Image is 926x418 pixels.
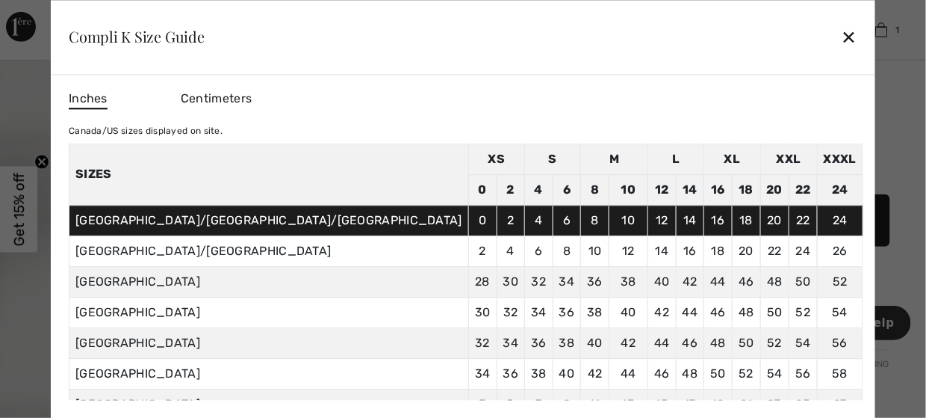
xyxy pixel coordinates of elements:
[817,266,863,297] td: 52
[581,205,609,236] td: 8
[497,236,525,266] td: 4
[676,297,704,328] td: 44
[69,90,108,109] span: Inches
[789,205,818,236] td: 22
[69,144,468,205] th: Sizes
[676,236,704,266] td: 16
[69,358,468,389] td: [GEOGRAPHIC_DATA]
[760,236,789,266] td: 22
[817,144,863,174] td: XXXL
[609,297,647,328] td: 40
[732,297,760,328] td: 48
[817,236,863,266] td: 26
[468,328,497,358] td: 32
[789,266,818,297] td: 50
[704,205,733,236] td: 16
[704,174,733,205] td: 16
[525,266,553,297] td: 32
[648,236,677,266] td: 14
[676,266,704,297] td: 42
[581,236,609,266] td: 10
[676,328,704,358] td: 46
[789,358,818,389] td: 56
[789,236,818,266] td: 24
[553,174,581,205] td: 6
[69,29,205,44] div: Compli K Size Guide
[34,10,64,24] span: Help
[497,358,525,389] td: 36
[581,266,609,297] td: 36
[732,328,760,358] td: 50
[581,328,609,358] td: 40
[69,266,468,297] td: [GEOGRAPHIC_DATA]
[497,174,525,205] td: 2
[525,358,553,389] td: 38
[609,266,647,297] td: 38
[609,236,647,266] td: 12
[789,297,818,328] td: 52
[732,205,760,236] td: 18
[760,328,789,358] td: 52
[648,297,677,328] td: 42
[704,358,733,389] td: 50
[609,174,647,205] td: 10
[69,124,863,138] div: Canada/US sizes displayed on site.
[732,236,760,266] td: 20
[760,144,817,174] td: XXL
[553,266,581,297] td: 34
[609,205,647,236] td: 10
[648,205,677,236] td: 12
[468,174,497,205] td: 0
[648,358,677,389] td: 46
[760,358,789,389] td: 54
[704,236,733,266] td: 18
[525,144,581,174] td: S
[648,174,677,205] td: 12
[553,297,581,328] td: 36
[468,358,497,389] td: 34
[553,328,581,358] td: 38
[732,266,760,297] td: 46
[789,328,818,358] td: 54
[497,205,525,236] td: 2
[609,328,647,358] td: 42
[648,328,677,358] td: 44
[581,297,609,328] td: 38
[760,266,789,297] td: 48
[676,205,704,236] td: 14
[704,144,760,174] td: XL
[497,266,525,297] td: 30
[525,174,553,205] td: 4
[609,358,647,389] td: 44
[760,297,789,328] td: 50
[704,328,733,358] td: 48
[468,236,497,266] td: 2
[497,328,525,358] td: 34
[676,174,704,205] td: 14
[648,144,704,174] td: L
[69,328,468,358] td: [GEOGRAPHIC_DATA]
[704,297,733,328] td: 46
[497,297,525,328] td: 32
[525,297,553,328] td: 34
[817,205,863,236] td: 24
[676,358,704,389] td: 48
[581,174,609,205] td: 8
[789,174,818,205] td: 22
[69,236,468,266] td: [GEOGRAPHIC_DATA]/[GEOGRAPHIC_DATA]
[553,236,581,266] td: 8
[732,174,760,205] td: 18
[181,91,252,105] span: Centimeters
[817,297,863,328] td: 54
[525,205,553,236] td: 4
[525,236,553,266] td: 6
[69,205,468,236] td: [GEOGRAPHIC_DATA]/[GEOGRAPHIC_DATA]/[GEOGRAPHIC_DATA]
[842,22,857,53] div: ✕
[468,297,497,328] td: 30
[69,297,468,328] td: [GEOGRAPHIC_DATA]
[817,174,863,205] td: 24
[648,266,677,297] td: 40
[581,358,609,389] td: 42
[817,358,863,389] td: 58
[553,205,581,236] td: 6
